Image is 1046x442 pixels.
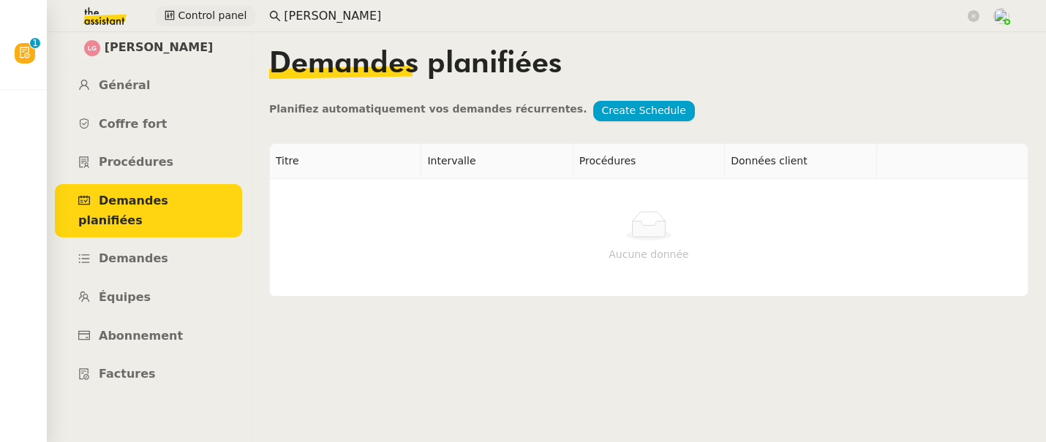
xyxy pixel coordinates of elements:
[269,50,562,79] span: Demandes planifiées
[32,38,38,51] p: 1
[725,144,876,179] th: Données client
[55,281,242,315] a: Équipes
[55,184,242,237] a: Demandes planifiées
[99,367,156,381] span: Factures
[78,194,168,227] span: Demandes planifiées
[99,155,173,169] span: Procédures
[105,38,214,58] span: [PERSON_NAME]
[156,6,255,26] button: Control panel
[55,107,242,142] a: Coffre fort
[99,329,183,343] span: Abonnement
[178,7,247,24] span: Control panel
[421,144,573,179] th: Intervalle
[55,145,242,180] a: Procédures
[269,103,587,115] span: Planifiez automatiquement vos demandes récurrentes.
[993,8,1009,24] img: users%2FNTfmycKsCFdqp6LX6USf2FmuPJo2%2Favatar%2Fprofile-pic%20(1).png
[55,242,242,276] a: Demandes
[99,117,168,131] span: Coffre fort
[99,251,168,265] span: Demandes
[99,78,150,92] span: Général
[276,246,1022,263] p: Aucune donnée
[284,7,965,26] input: Rechercher
[84,40,100,56] img: svg
[55,69,242,103] a: Général
[602,102,686,119] span: Create Schedule
[573,144,725,179] th: Procédures
[30,38,40,48] nz-badge-sup: 1
[593,101,695,121] button: Create Schedule
[99,290,151,304] span: Équipes
[270,144,421,179] th: Titre
[55,319,242,354] a: Abonnement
